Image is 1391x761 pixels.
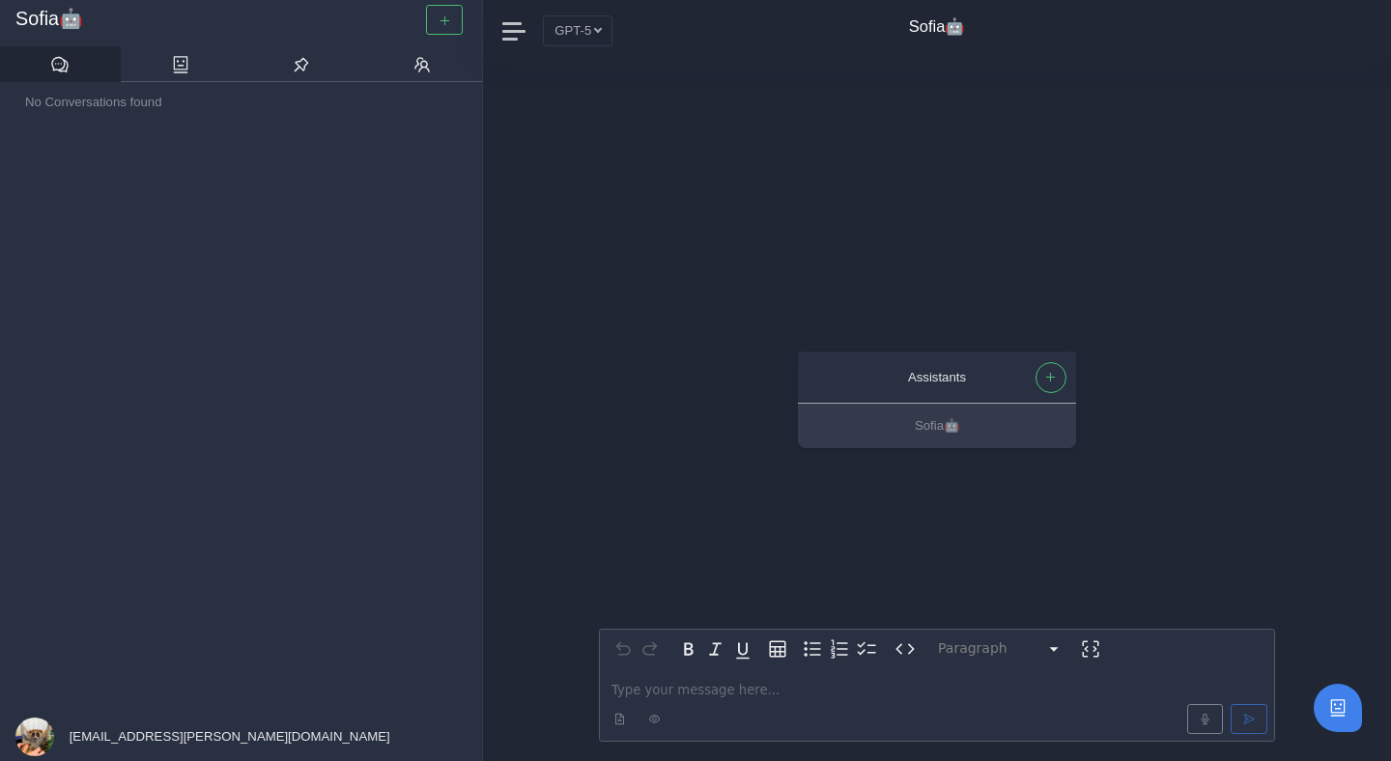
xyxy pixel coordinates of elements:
[600,668,1274,741] div: editable markdown
[702,635,729,662] button: Italic
[66,729,390,744] span: [EMAIL_ADDRESS][PERSON_NAME][DOMAIN_NAME]
[543,15,612,45] button: GPT-5
[799,635,826,662] button: Bulleted list
[930,635,1069,662] button: Block type
[892,635,919,662] button: Inline code format
[729,635,756,662] button: Underline
[798,405,1076,448] button: Sofia🤖
[826,635,853,662] button: Numbered list
[817,367,1057,387] div: Assistants
[15,8,467,31] a: Sofia🤖
[853,635,880,662] button: Check list
[909,17,966,37] h4: Sofia🤖
[675,635,702,662] button: Bold
[799,635,880,662] div: toggle group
